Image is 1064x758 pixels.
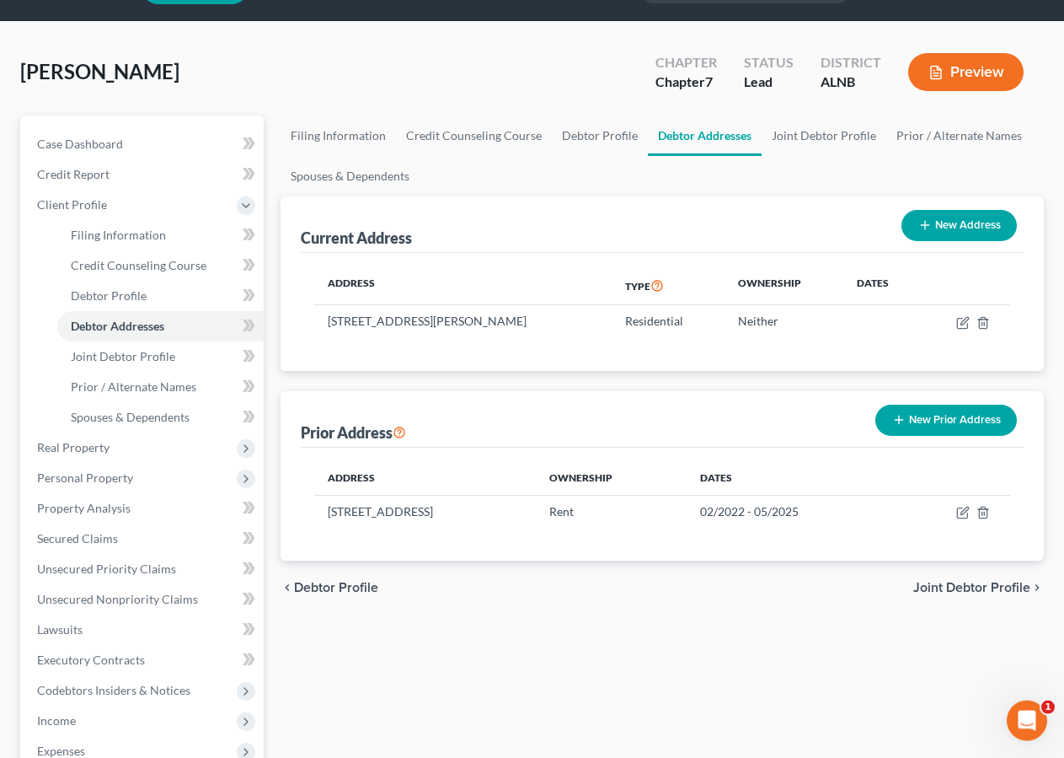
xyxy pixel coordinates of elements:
span: Credit Counseling Course [71,258,206,272]
span: Income [37,713,76,728]
span: Debtor Profile [294,581,378,594]
td: Rent [536,495,687,527]
div: ALNB [821,73,881,92]
a: Credit Counseling Course [57,250,264,281]
span: Real Property [37,440,110,454]
a: Debtor Addresses [57,311,264,341]
span: 1 [1041,701,1055,714]
a: Executory Contracts [24,645,264,675]
div: Current Address [301,228,412,248]
i: chevron_left [281,581,294,594]
i: chevron_right [1030,581,1044,594]
span: Lawsuits [37,622,83,637]
span: Client Profile [37,197,107,212]
th: Ownership [536,461,687,495]
span: Personal Property [37,470,133,485]
span: Executory Contracts [37,653,145,667]
th: Type [612,266,724,305]
a: Debtor Addresses [648,116,762,156]
a: Credit Counseling Course [396,116,552,156]
div: Status [744,53,794,73]
a: Joint Debtor Profile [57,341,264,372]
button: Joint Debtor Profile chevron_right [913,581,1044,594]
div: Lead [744,73,794,92]
td: 02/2022 - 05/2025 [687,495,897,527]
a: Property Analysis [24,493,264,524]
span: Unsecured Priority Claims [37,562,176,576]
a: Unsecured Priority Claims [24,554,264,584]
th: Address [314,266,612,305]
span: Credit Report [37,167,110,181]
td: [STREET_ADDRESS] [314,495,536,527]
div: Chapter [655,53,717,73]
a: Filing Information [281,116,396,156]
th: Address [314,461,536,495]
span: Expenses [37,744,85,758]
span: Prior / Alternate Names [71,379,196,394]
a: Prior / Alternate Names [886,116,1032,156]
span: 7 [705,73,713,89]
button: Preview [908,53,1024,91]
span: Secured Claims [37,531,118,546]
a: Joint Debtor Profile [762,116,886,156]
th: Ownership [724,266,843,305]
span: Debtor Addresses [71,319,164,333]
a: Debtor Profile [552,116,648,156]
span: Property Analysis [37,501,131,515]
a: Debtor Profile [57,281,264,311]
th: Dates [687,461,897,495]
span: Joint Debtor Profile [913,581,1030,594]
a: Unsecured Nonpriority Claims [24,584,264,615]
span: Joint Debtor Profile [71,349,175,363]
a: Lawsuits [24,615,264,645]
a: Filing Information [57,220,264,250]
a: Prior / Alternate Names [57,372,264,402]
span: Codebtors Insiders & Notices [37,683,190,697]
a: Spouses & Dependents [281,156,420,196]
iframe: Intercom live chat [1007,701,1047,741]
a: Secured Claims [24,524,264,554]
a: Case Dashboard [24,129,264,159]
th: Dates [843,266,921,305]
div: Prior Address [301,422,406,443]
td: Neither [724,305,843,337]
span: Unsecured Nonpriority Claims [37,592,198,606]
span: [PERSON_NAME] [20,59,179,83]
span: Spouses & Dependents [71,410,190,424]
a: Spouses & Dependents [57,402,264,433]
td: Residential [612,305,724,337]
td: [STREET_ADDRESS][PERSON_NAME] [314,305,612,337]
span: Filing Information [71,228,166,242]
div: Chapter [655,73,717,92]
a: Credit Report [24,159,264,190]
span: Case Dashboard [37,137,123,151]
div: District [821,53,881,73]
button: New Prior Address [875,405,1017,436]
span: Debtor Profile [71,288,147,303]
button: New Address [901,210,1017,241]
button: chevron_left Debtor Profile [281,581,378,594]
